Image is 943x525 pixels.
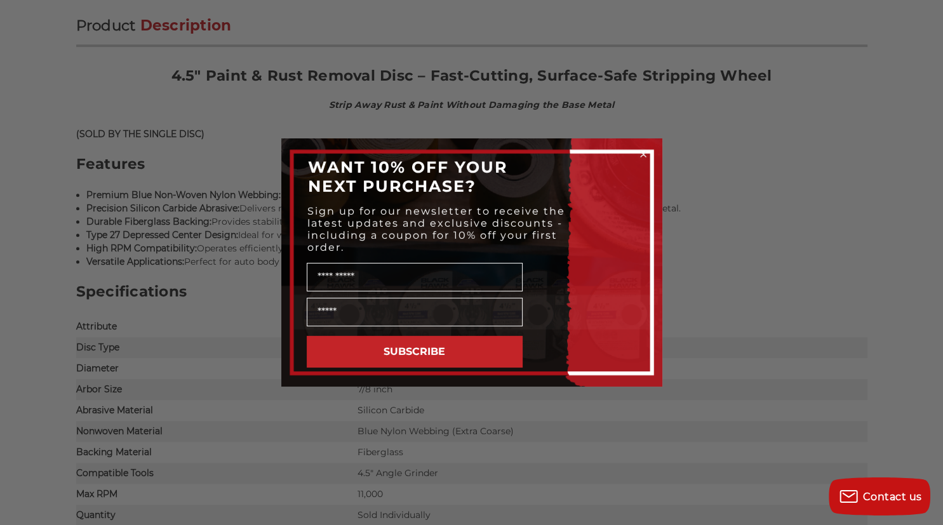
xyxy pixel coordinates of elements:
[829,477,930,515] button: Contact us
[307,298,523,326] input: Email
[307,336,523,368] button: SUBSCRIBE
[308,157,507,196] span: WANT 10% OFF YOUR NEXT PURCHASE?
[637,148,650,161] button: Close dialog
[863,491,922,503] span: Contact us
[307,205,565,253] span: Sign up for our newsletter to receive the latest updates and exclusive discounts - including a co...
